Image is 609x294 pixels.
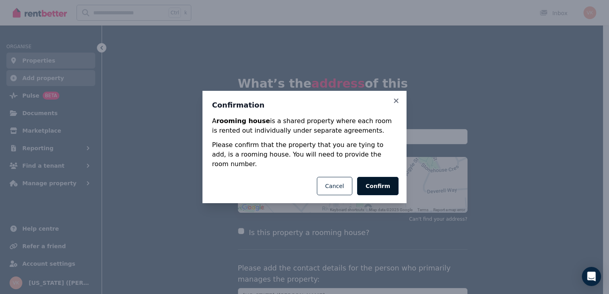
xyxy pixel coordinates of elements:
button: Confirm [357,177,399,195]
h3: Confirmation [212,100,397,110]
button: Cancel [317,177,352,195]
strong: rooming house [216,117,270,125]
p: A is a shared property where each room is rented out individually under separate agreements. [212,116,397,135]
div: Open Intercom Messenger [582,267,601,286]
p: Please confirm that the property that you are tying to add, is a rooming house. You will need to ... [212,140,397,169]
